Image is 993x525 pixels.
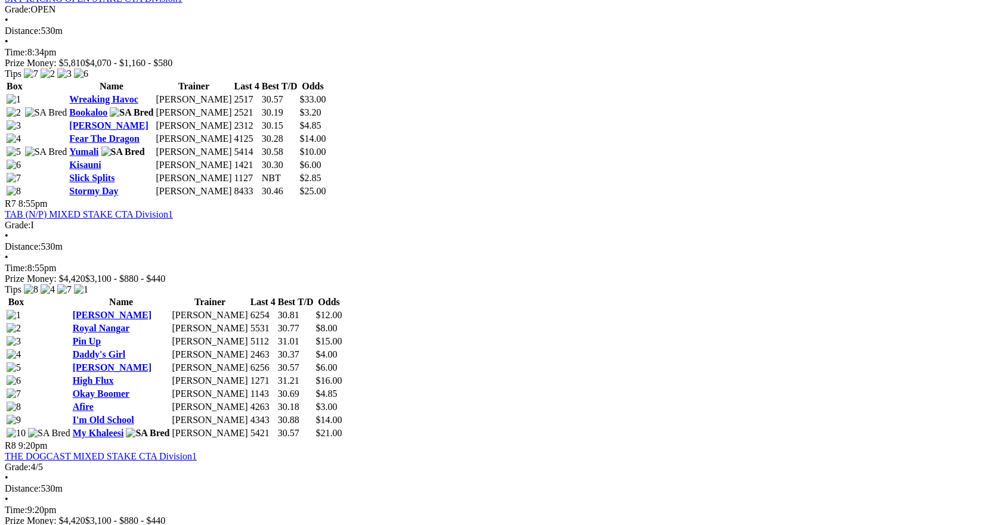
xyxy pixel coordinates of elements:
[57,69,72,79] img: 3
[41,284,55,295] img: 4
[69,147,98,157] a: Yumali
[5,494,8,504] span: •
[7,107,21,118] img: 2
[5,252,8,262] span: •
[7,375,21,386] img: 6
[172,414,249,426] td: [PERSON_NAME]
[7,310,21,321] img: 1
[5,505,27,515] span: Time:
[7,336,21,347] img: 3
[234,94,260,105] td: 2517
[73,362,151,372] a: [PERSON_NAME]
[5,483,41,493] span: Distance:
[101,147,145,157] img: SA Bred
[316,362,338,372] span: $6.00
[5,451,197,461] a: THE DOGCAST MIXED STAKE CTA Division1
[299,80,327,92] th: Odds
[7,81,23,91] span: Box
[69,186,118,196] a: Stormy Day
[172,427,249,439] td: [PERSON_NAME]
[5,36,8,46] span: •
[73,336,101,346] a: Pin Up
[172,349,249,361] td: [PERSON_NAME]
[5,462,988,473] div: 4/5
[261,185,298,197] td: 30.46
[316,428,342,438] span: $21.00
[7,323,21,334] img: 2
[300,186,326,196] span: $25.00
[7,94,21,105] img: 1
[155,120,232,132] td: [PERSON_NAME]
[5,473,8,483] span: •
[300,173,321,183] span: $2.85
[250,401,276,413] td: 4263
[5,440,16,451] span: R8
[172,335,249,347] td: [PERSON_NAME]
[250,322,276,334] td: 5531
[110,107,153,118] img: SA Bred
[7,133,21,144] img: 4
[5,209,173,219] a: TAB (N/P) MIXED STAKE CTA Division1
[57,284,72,295] img: 7
[7,186,21,197] img: 8
[7,349,21,360] img: 4
[5,462,31,472] span: Grade:
[277,362,314,374] td: 30.57
[234,185,260,197] td: 8433
[8,297,24,307] span: Box
[5,58,988,69] div: Prize Money: $5,810
[261,120,298,132] td: 30.15
[172,309,249,321] td: [PERSON_NAME]
[155,80,232,92] th: Trainer
[73,415,134,425] a: I'm Old School
[316,323,338,333] span: $8.00
[277,349,314,361] td: 30.37
[234,146,260,158] td: 5414
[7,173,21,184] img: 7
[5,220,988,231] div: I
[73,310,151,320] a: [PERSON_NAME]
[155,159,232,171] td: [PERSON_NAME]
[277,388,314,400] td: 30.69
[155,94,232,105] td: [PERSON_NAME]
[5,284,21,294] span: Tips
[69,120,148,131] a: [PERSON_NAME]
[250,375,276,387] td: 1271
[69,94,138,104] a: Wreaking Havoc
[172,401,249,413] td: [PERSON_NAME]
[300,147,326,157] span: $10.00
[234,172,260,184] td: 1127
[250,309,276,321] td: 6254
[155,172,232,184] td: [PERSON_NAME]
[18,198,48,209] span: 8:55pm
[316,415,342,425] span: $14.00
[250,349,276,361] td: 2463
[5,263,27,273] span: Time:
[126,428,169,439] img: SA Bred
[7,160,21,170] img: 6
[315,296,343,308] th: Odds
[300,107,321,117] span: $3.20
[24,69,38,79] img: 7
[5,231,8,241] span: •
[234,120,260,132] td: 2312
[316,310,342,320] span: $12.00
[234,80,260,92] th: Last 4
[69,80,154,92] th: Name
[5,4,988,15] div: OPEN
[316,349,338,359] span: $4.00
[277,401,314,413] td: 30.18
[5,47,27,57] span: Time:
[85,58,173,68] span: $4,070 - $1,160 - $580
[172,362,249,374] td: [PERSON_NAME]
[7,120,21,131] img: 3
[72,296,171,308] th: Name
[316,389,338,399] span: $4.85
[69,133,140,144] a: Fear The Dragon
[155,133,232,145] td: [PERSON_NAME]
[250,427,276,439] td: 5421
[73,375,114,386] a: High Flux
[28,428,70,439] img: SA Bred
[5,4,31,14] span: Grade:
[316,402,338,412] span: $3.00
